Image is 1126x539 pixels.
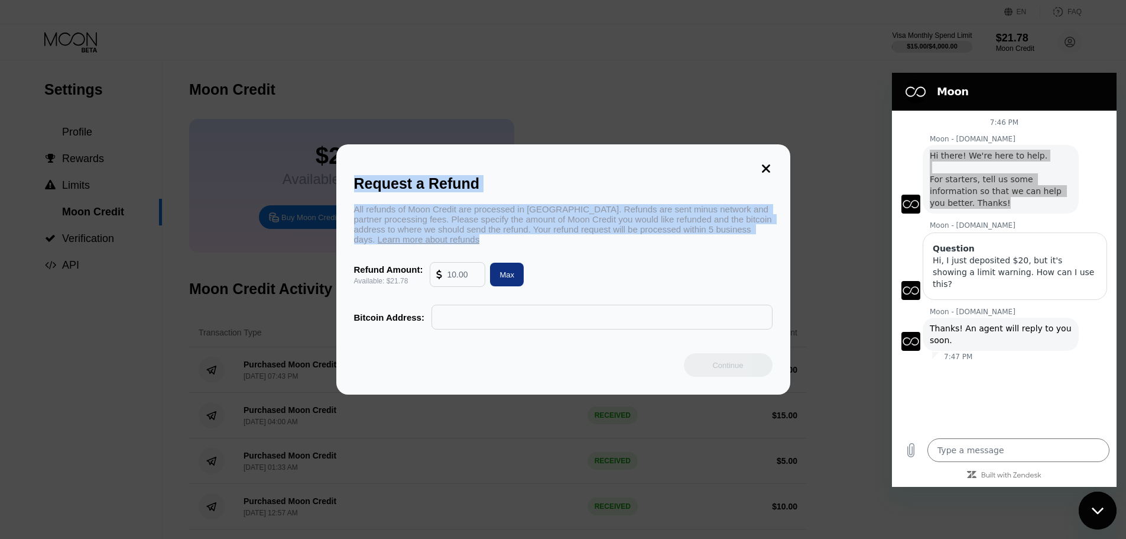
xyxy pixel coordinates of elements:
[447,263,479,286] input: 10.00
[485,263,524,286] div: Max
[1079,492,1117,530] iframe: Button to launch messaging window, conversation in progress
[354,312,424,322] div: Bitcoin Address:
[499,270,514,280] div: Max
[892,73,1117,487] iframe: Messaging window
[354,175,773,192] div: Request a Refund
[354,277,423,285] div: Available: $21.78
[378,234,480,244] span: Learn more about refunds
[354,264,423,275] div: Refund Amount:
[354,204,773,244] div: All refunds of Moon Credit are processed in [GEOGRAPHIC_DATA]. Refunds are sent minus network and...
